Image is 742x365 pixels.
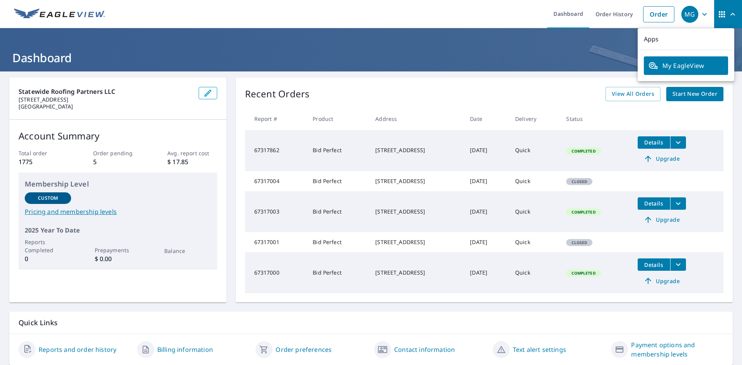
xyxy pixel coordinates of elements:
[509,130,560,171] td: Quick
[93,157,143,166] p: 5
[513,345,566,354] a: Text alert settings
[375,269,458,277] div: [STREET_ADDRESS]
[642,154,681,163] span: Upgrade
[369,107,464,130] th: Address
[276,345,332,354] a: Order preferences
[642,276,681,285] span: Upgrade
[638,197,670,210] button: detailsBtn-67317003
[464,232,509,252] td: [DATE]
[245,191,307,232] td: 67317003
[631,340,723,359] a: Payment options and membership levels
[306,107,369,130] th: Product
[25,179,211,189] p: Membership Level
[245,252,307,293] td: 67317000
[19,149,68,157] p: Total order
[245,232,307,252] td: 67317001
[638,28,734,50] p: Apps
[375,208,458,216] div: [STREET_ADDRESS]
[638,153,686,165] a: Upgrade
[306,191,369,232] td: Bid Perfect
[164,247,211,255] p: Balance
[25,238,71,254] p: Reports Completed
[612,89,654,99] span: View All Orders
[567,148,600,154] span: Completed
[560,107,631,130] th: Status
[464,191,509,232] td: [DATE]
[25,207,211,216] a: Pricing and membership levels
[25,254,71,263] p: 0
[464,107,509,130] th: Date
[509,232,560,252] td: Quick
[167,157,217,166] p: $ 17.85
[375,146,458,154] div: [STREET_ADDRESS]
[567,240,592,245] span: Closed
[245,107,307,130] th: Report #
[14,8,105,20] img: EV Logo
[670,136,686,149] button: filesDropdownBtn-67317862
[638,275,686,287] a: Upgrade
[567,209,600,215] span: Completed
[93,149,143,157] p: Order pending
[375,177,458,185] div: [STREET_ADDRESS]
[648,61,723,70] span: My EagleView
[509,171,560,191] td: Quick
[306,232,369,252] td: Bid Perfect
[567,270,600,276] span: Completed
[167,149,217,157] p: Avg. report cost
[95,254,141,263] p: $ 0.00
[670,258,686,271] button: filesDropdownBtn-67317000
[394,345,455,354] a: Contact information
[666,87,723,101] a: Start New Order
[19,129,217,143] p: Account Summary
[642,215,681,224] span: Upgrade
[509,252,560,293] td: Quick
[638,214,686,226] a: Upgrade
[638,136,670,149] button: detailsBtn-67317862
[245,87,310,101] p: Recent Orders
[642,200,665,207] span: Details
[245,130,307,171] td: 67317862
[9,50,733,66] h1: Dashboard
[509,191,560,232] td: Quick
[642,261,665,268] span: Details
[643,6,674,22] a: Order
[644,56,728,75] a: My EagleView
[19,103,192,110] p: [GEOGRAPHIC_DATA]
[25,226,211,235] p: 2025 Year To Date
[306,252,369,293] td: Bid Perfect
[606,87,660,101] a: View All Orders
[567,179,592,184] span: Closed
[38,195,58,202] p: Custom
[306,130,369,171] td: Bid Perfect
[375,238,458,246] div: [STREET_ADDRESS]
[638,258,670,271] button: detailsBtn-67317000
[19,87,192,96] p: Statewide Roofing Partners LLC
[681,6,698,23] div: MG
[245,171,307,191] td: 67317004
[19,318,723,328] p: Quick Links
[19,157,68,166] p: 1775
[39,345,116,354] a: Reports and order history
[464,252,509,293] td: [DATE]
[157,345,213,354] a: Billing information
[464,130,509,171] td: [DATE]
[642,139,665,146] span: Details
[509,107,560,130] th: Delivery
[306,171,369,191] td: Bid Perfect
[19,96,192,103] p: [STREET_ADDRESS]
[672,89,717,99] span: Start New Order
[670,197,686,210] button: filesDropdownBtn-67317003
[95,246,141,254] p: Prepayments
[464,171,509,191] td: [DATE]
